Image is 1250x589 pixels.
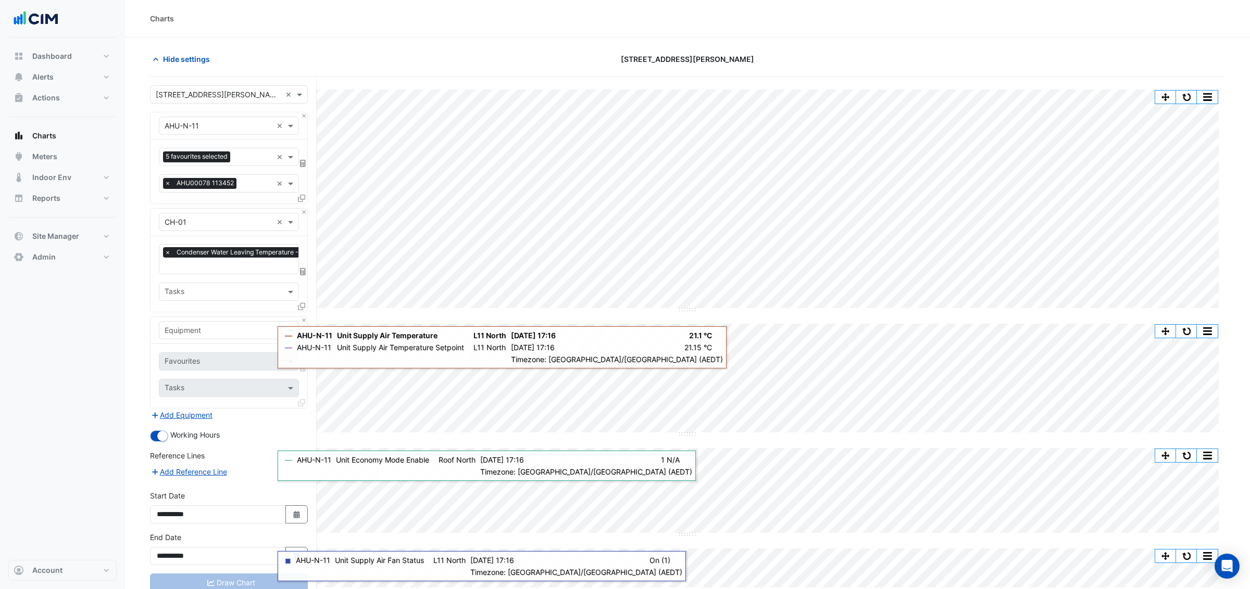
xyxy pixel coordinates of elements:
[298,267,308,276] span: Choose Function
[150,13,174,24] div: Charts
[1176,325,1197,338] button: Reset
[14,131,24,141] app-icon: Charts
[1155,449,1176,462] button: Pan
[277,151,285,162] span: Clear
[163,355,200,369] div: Favourites
[32,252,56,262] span: Admin
[14,172,24,183] app-icon: Indoor Env
[8,46,117,67] button: Dashboard
[14,193,24,203] app-icon: Reports
[1155,325,1176,338] button: Pan
[1197,549,1218,562] button: More Options
[8,125,117,146] button: Charts
[174,247,346,258] span: Condenser Water Leaving Temperature - L15, Plantroom
[163,178,172,188] span: ×
[170,430,220,439] span: Working Hours
[8,67,117,87] button: Alerts
[285,89,294,100] span: Clear
[32,231,79,241] span: Site Manager
[150,50,217,68] button: Hide settings
[298,302,305,311] span: Clone Favourites and Tasks from this Equipment to other Equipment
[32,93,60,103] span: Actions
[301,112,307,119] button: Close
[1197,91,1218,104] button: More Options
[163,382,184,395] div: Tasks
[32,51,72,61] span: Dashboard
[150,466,228,478] button: Add Reference Line
[150,532,181,543] label: End Date
[1215,554,1240,579] div: Open Intercom Messenger
[14,93,24,103] app-icon: Actions
[14,151,24,162] app-icon: Meters
[8,167,117,188] button: Indoor Env
[32,131,56,141] span: Charts
[1197,449,1218,462] button: More Options
[150,450,205,461] label: Reference Lines
[1155,91,1176,104] button: Pan
[277,178,285,189] span: Clear
[298,159,308,168] span: Choose Function
[174,178,236,188] span: AHU00078 113452
[8,188,117,209] button: Reports
[292,552,302,560] fa-icon: Select Date
[8,247,117,267] button: Admin
[277,216,285,227] span: Clear
[8,87,117,108] button: Actions
[163,247,172,258] span: ×
[163,286,184,299] div: Tasks
[32,193,60,203] span: Reports
[292,510,302,519] fa-icon: Select Date
[1197,325,1218,338] button: More Options
[150,490,185,501] label: Start Date
[14,72,24,82] app-icon: Alerts
[277,120,285,131] span: Clear
[298,398,305,407] span: Clone Favourites and Tasks from this Equipment to other Equipment
[8,226,117,247] button: Site Manager
[163,54,210,65] span: Hide settings
[12,8,59,29] img: Company Logo
[32,72,54,82] span: Alerts
[14,231,24,241] app-icon: Site Manager
[32,172,71,183] span: Indoor Env
[163,151,230,162] span: 5 favourites selected
[1176,91,1197,104] button: Reset
[1155,549,1176,562] button: Pan
[1176,449,1197,462] button: Reset
[32,565,63,575] span: Account
[14,51,24,61] app-icon: Dashboard
[301,317,307,324] button: Close
[298,194,305,202] span: Clone Favourites and Tasks from this Equipment to other Equipment
[298,363,308,372] span: Choose Function
[14,252,24,262] app-icon: Admin
[8,560,117,581] button: Account
[621,54,754,65] span: [STREET_ADDRESS][PERSON_NAME]
[301,209,307,215] button: Close
[32,151,57,162] span: Meters
[1176,549,1197,562] button: Reset
[8,146,117,167] button: Meters
[150,409,213,421] button: Add Equipment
